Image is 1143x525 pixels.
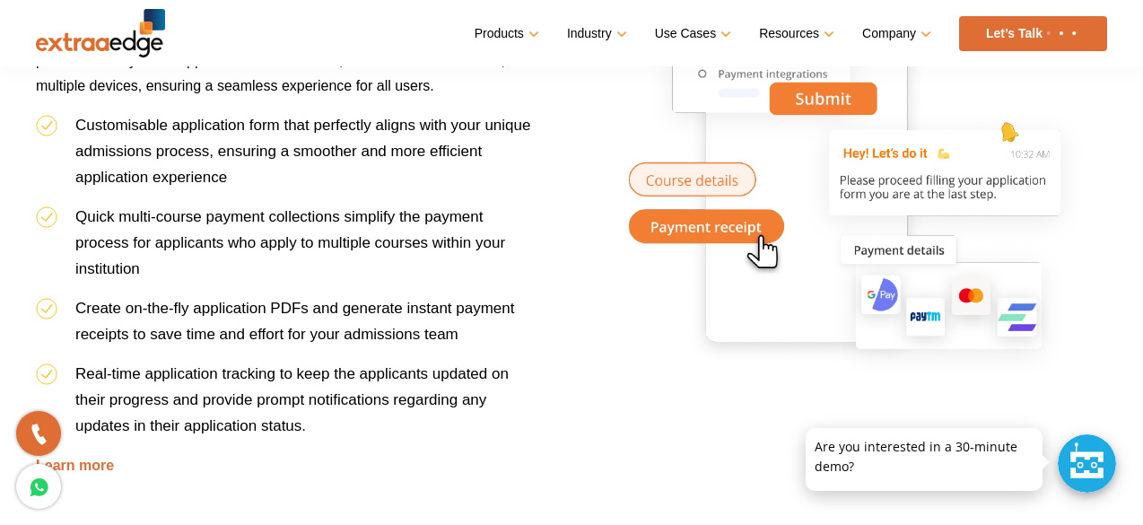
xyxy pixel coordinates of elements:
a: Company [862,21,928,47]
a: Learn more [36,458,114,473]
a: Products [475,21,536,47]
div: Chat [1058,434,1116,493]
a: Industry [567,21,624,47]
span: Customisable application form that perfectly aligns with your unique admissions process, ensuring... [75,117,530,186]
a: Resources [759,21,831,47]
a: Let’s Talk [959,16,1107,51]
span: Quick multi-course payment collections simplify the payment process for applicants who apply to m... [75,208,505,277]
span: Create on-the-fly application PDFs and generate instant payment receipts to save time and effort ... [75,300,515,343]
a: Use Cases [655,21,728,47]
span: Real-time application tracking to keep the applicants updated on their progress and provide promp... [75,365,509,434]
